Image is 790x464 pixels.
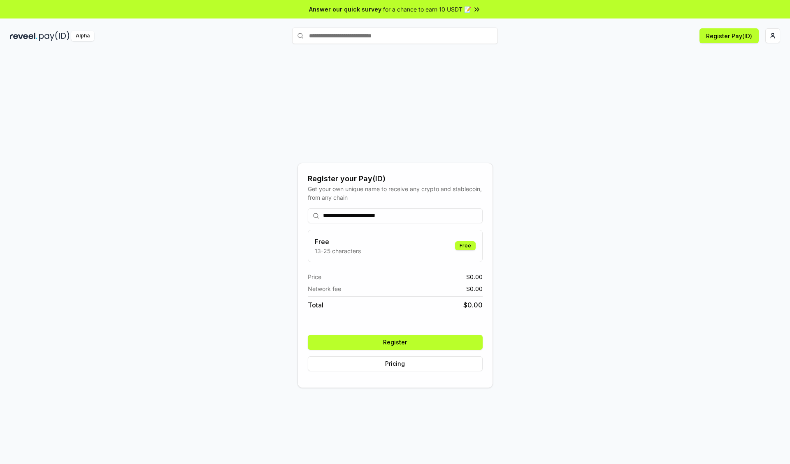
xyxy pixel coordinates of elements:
[308,173,483,185] div: Register your Pay(ID)
[308,185,483,202] div: Get your own unique name to receive any crypto and stablecoin, from any chain
[466,284,483,293] span: $ 0.00
[10,31,37,41] img: reveel_dark
[39,31,70,41] img: pay_id
[463,300,483,310] span: $ 0.00
[308,284,341,293] span: Network fee
[308,300,323,310] span: Total
[455,241,476,250] div: Free
[315,237,361,247] h3: Free
[308,335,483,350] button: Register
[315,247,361,255] p: 13-25 characters
[308,272,321,281] span: Price
[466,272,483,281] span: $ 0.00
[308,356,483,371] button: Pricing
[71,31,94,41] div: Alpha
[309,5,381,14] span: Answer our quick survey
[699,28,759,43] button: Register Pay(ID)
[383,5,471,14] span: for a chance to earn 10 USDT 📝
